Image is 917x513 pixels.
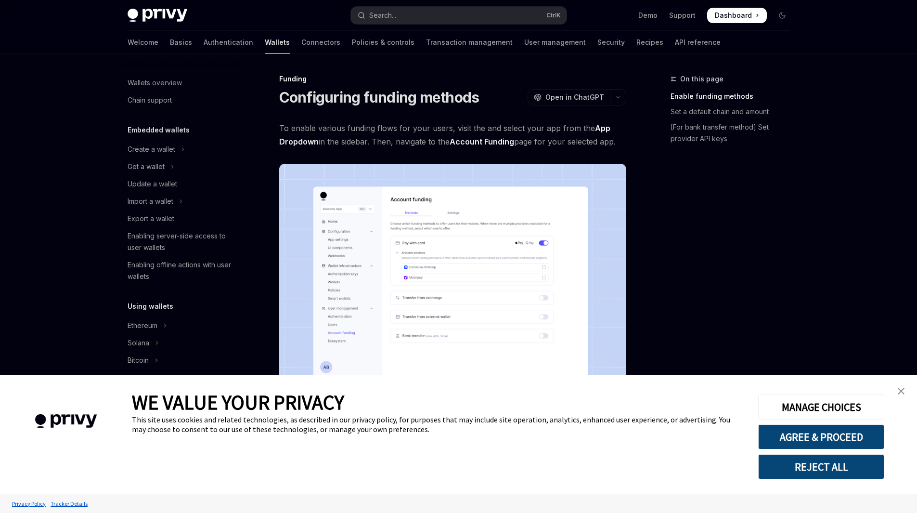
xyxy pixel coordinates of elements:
[265,31,290,54] a: Wallets
[128,144,175,155] div: Create a wallet
[120,334,243,352] button: Toggle Solana section
[352,31,414,54] a: Policies & controls
[120,352,243,369] button: Toggle Bitcoin section
[128,161,165,172] div: Get a wallet
[279,74,626,84] div: Funding
[279,89,479,106] h1: Configuring funding methods
[775,8,790,23] button: Toggle dark mode
[120,227,243,256] a: Enabling server-side access to user wallets
[279,121,626,148] span: To enable various funding flows for your users, visit the and select your app from the in the sid...
[170,31,192,54] a: Basics
[128,301,173,312] h5: Using wallets
[120,317,243,334] button: Toggle Ethereum section
[204,31,253,54] a: Authentication
[597,31,625,54] a: Security
[120,256,243,285] a: Enabling offline actions with user wallets
[758,454,884,479] button: REJECT ALL
[671,104,798,119] a: Set a default chain and amount
[120,141,243,158] button: Toggle Create a wallet section
[128,355,149,366] div: Bitcoin
[10,495,48,512] a: Privacy Policy
[120,193,243,210] button: Toggle Import a wallet section
[128,178,177,190] div: Update a wallet
[120,175,243,193] a: Update a wallet
[898,388,904,395] img: close banner
[758,424,884,449] button: AGREE & PROCEED
[369,10,396,21] div: Search...
[351,7,567,24] button: Open search
[546,12,561,19] span: Ctrl K
[671,89,798,104] a: Enable funding methods
[120,92,243,109] a: Chain support
[675,31,721,54] a: API reference
[128,196,173,207] div: Import a wallet
[48,495,90,512] a: Tracker Details
[132,415,744,434] div: This site uses cookies and related technologies, as described in our privacy policy, for purposes...
[132,390,344,415] span: WE VALUE YOUR PRIVACY
[891,381,911,401] a: close banner
[279,164,626,412] img: Fundingupdate PNG
[128,320,157,331] div: Ethereum
[120,369,243,386] a: Other chains
[128,9,187,22] img: dark logo
[715,11,752,20] span: Dashboard
[128,94,172,106] div: Chain support
[128,230,237,253] div: Enabling server-side access to user wallets
[128,372,168,383] div: Other chains
[636,31,663,54] a: Recipes
[128,213,174,224] div: Export a wallet
[128,124,190,136] h5: Embedded wallets
[120,74,243,92] a: Wallets overview
[128,337,149,349] div: Solana
[669,11,696,20] a: Support
[128,259,237,282] div: Enabling offline actions with user wallets
[128,31,158,54] a: Welcome
[450,137,514,147] a: Account Funding
[671,119,798,146] a: [For bank transfer method] Set provider API keys
[638,11,658,20] a: Demo
[120,210,243,227] a: Export a wallet
[528,89,610,105] button: Open in ChatGPT
[680,73,723,85] span: On this page
[128,77,182,89] div: Wallets overview
[758,395,884,420] button: MANAGE CHOICES
[120,158,243,175] button: Toggle Get a wallet section
[524,31,586,54] a: User management
[707,8,767,23] a: Dashboard
[301,31,340,54] a: Connectors
[545,92,604,102] span: Open in ChatGPT
[14,400,117,442] img: company logo
[426,31,513,54] a: Transaction management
